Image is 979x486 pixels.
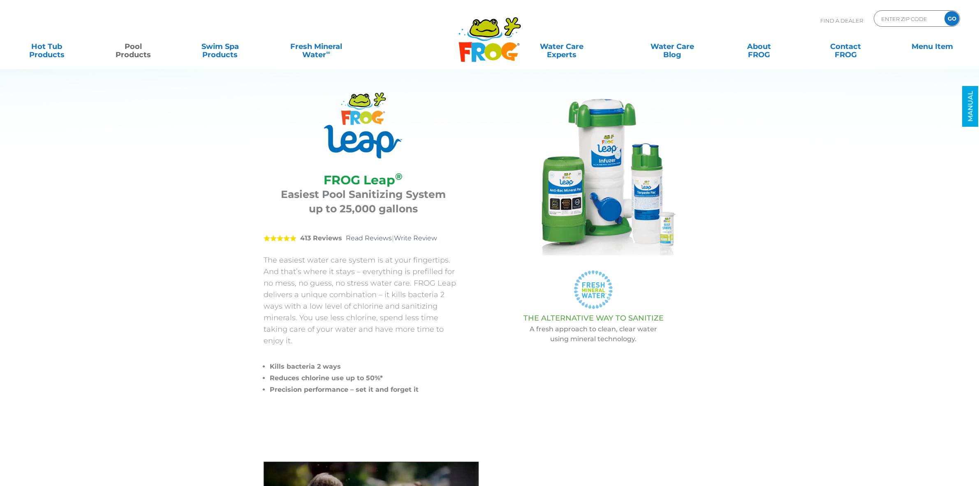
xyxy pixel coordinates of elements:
li: Precision performance – set it and forget it [270,384,463,395]
a: PoolProducts [95,38,172,55]
h2: FROG Leap [274,173,453,187]
a: MANUAL [963,86,979,127]
sup: ∞ [326,49,330,56]
p: Find A Dealer [820,10,863,31]
a: AboutFROG [720,38,797,55]
input: GO [944,11,959,26]
sup: ® [395,171,403,182]
a: Menu Item [894,38,971,55]
a: Fresh MineralWater∞ [268,38,364,55]
p: The easiest water care system is at your fingertips. And that’s where it stays – everything is pr... [264,254,463,346]
a: Water CareExperts [499,38,624,55]
input: Zip Code Form [880,13,936,25]
a: Water CareBlog [634,38,711,55]
a: Read Reviews [346,234,392,242]
p: A fresh approach to clean, clear water using mineral technology. [484,324,704,344]
a: Swim SpaProducts [181,38,258,55]
h3: THE ALTERNATIVE WAY TO SANITIZE [484,314,704,322]
a: Write Review [394,234,437,242]
img: Product Logo [324,93,402,158]
li: Kills bacteria 2 ways [270,361,463,372]
h3: Easiest Pool Sanitizing System up to 25,000 gallons [274,187,453,216]
strong: 413 Reviews [300,234,342,242]
span: 5 [264,235,296,242]
li: Reduces chlorine use up to 50%* [270,372,463,384]
a: ContactFROG [807,38,884,55]
div: | [264,222,463,254]
a: Hot TubProducts [8,38,85,55]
